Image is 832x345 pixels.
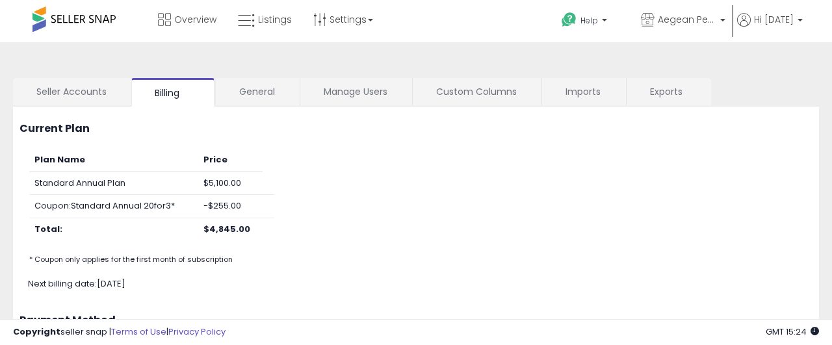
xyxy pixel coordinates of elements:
b: $4,845.00 [203,223,250,235]
span: Aegean Pearl [658,13,716,26]
h3: Current Plan [19,123,812,134]
a: Imports [542,78,625,105]
th: Price [198,149,263,172]
i: Get Help [561,12,577,28]
span: 2025-08-15 15:24 GMT [766,326,819,338]
th: Plan Name [29,149,198,172]
a: Billing [131,78,214,107]
b: Total: [34,223,62,235]
a: Seller Accounts [13,78,130,105]
td: Standard Annual Plan [29,172,198,195]
div: seller snap | | [13,326,226,339]
a: Terms of Use [111,326,166,338]
a: General [216,78,298,105]
a: Hi [DATE] [737,13,803,42]
div: Next billing date: [DATE] [18,278,831,290]
span: Hi [DATE] [754,13,794,26]
span: Overview [174,13,216,26]
td: -$255.00 [198,195,263,218]
a: Privacy Policy [168,326,226,338]
span: Listings [258,13,292,26]
span: Help [580,15,598,26]
a: Exports [627,78,710,105]
a: Manage Users [300,78,411,105]
a: Custom Columns [413,78,540,105]
h3: Payment Method [19,314,812,326]
td: $5,100.00 [198,172,263,195]
td: Coupon: Standard Annual 20for3* [29,195,198,218]
small: * Coupon only applies for the first month of subscription [29,254,233,264]
a: Help [551,2,629,42]
strong: Copyright [13,326,60,338]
